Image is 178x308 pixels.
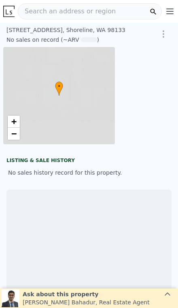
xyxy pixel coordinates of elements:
[8,128,20,140] a: Zoom out
[155,26,172,42] button: Show Options
[11,128,17,139] span: −
[18,6,116,16] span: Search an address or region
[6,26,138,34] div: [STREET_ADDRESS] , Shoreline , WA 98133
[55,81,63,96] div: •
[2,289,19,307] img: Siddhant Bahadur
[6,165,172,180] div: No sales history record for this property.
[3,6,15,17] img: Lotside
[59,36,99,44] div: (~ARV )
[11,116,17,126] span: +
[23,298,150,306] div: [PERSON_NAME] Bahadur , Real Estate Agent
[6,36,59,44] div: No sales on record
[6,157,172,165] div: LISTING & SALE HISTORY
[23,290,150,298] div: Ask about this property
[55,83,63,90] span: •
[8,115,20,128] a: Zoom in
